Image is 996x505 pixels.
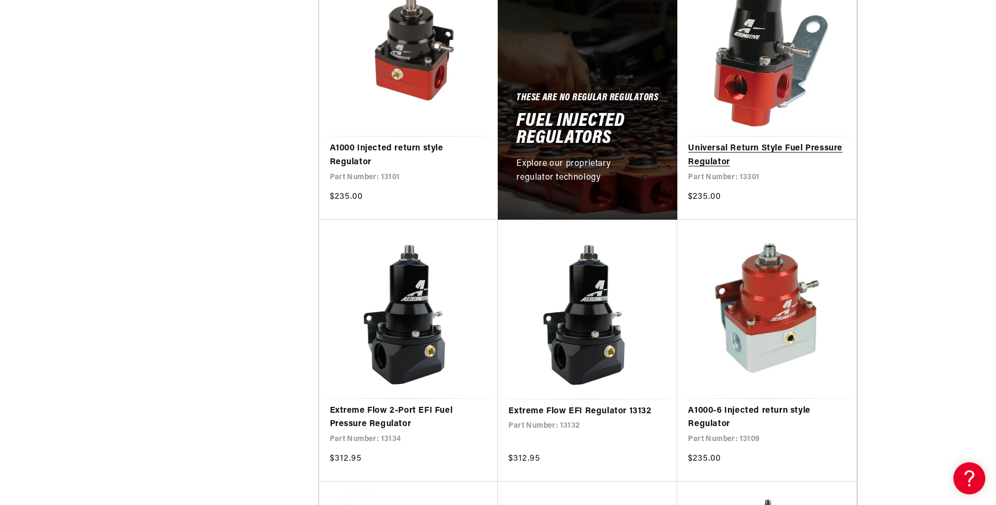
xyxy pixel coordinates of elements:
h2: Fuel Injected Regulators [516,113,659,147]
a: Universal Return Style Fuel Pressure Regulator [688,142,846,169]
a: A1000-6 Injected return style Regulator [688,404,846,431]
p: Explore our proprietary regulator technology [516,157,647,185]
a: A1000 Injected return style Regulator [330,142,488,169]
a: Extreme Flow EFI Regulator 13132 [508,405,667,419]
a: Extreme Flow 2-Port EFI Fuel Pressure Regulator [330,404,488,431]
h5: These Are No Regular Regulators [516,94,658,103]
